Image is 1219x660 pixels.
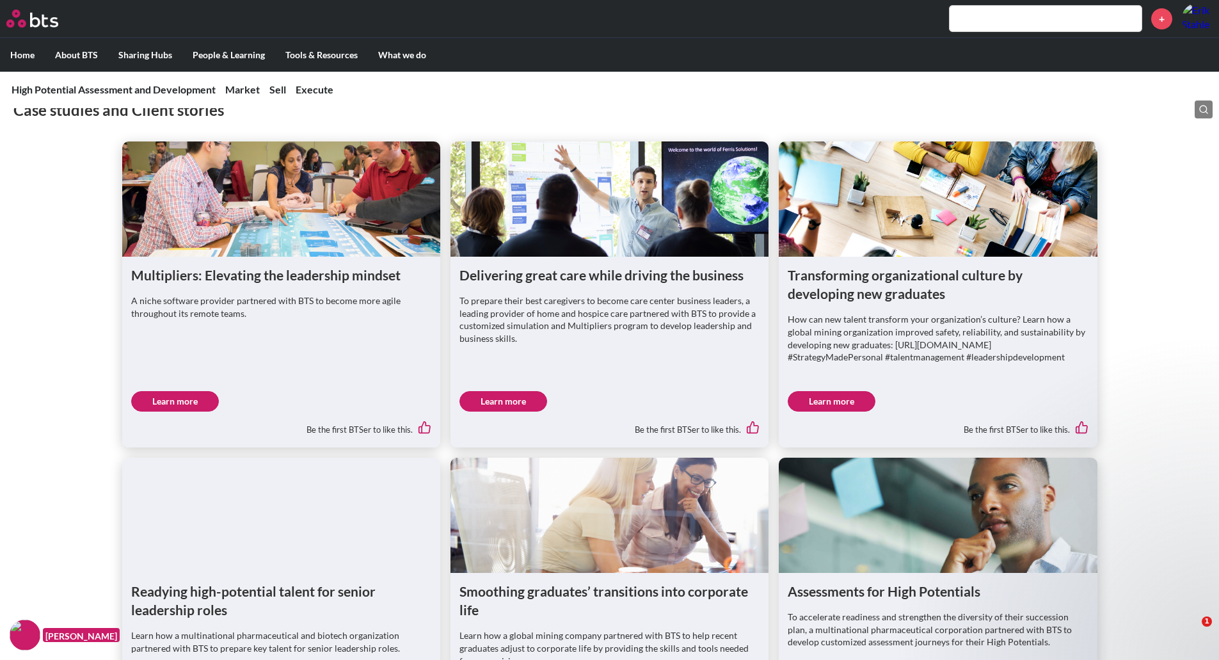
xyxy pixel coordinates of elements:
[131,266,431,284] h1: Multipliers: Elevating the leadership mindset
[459,391,547,412] a: Learn more
[131,629,431,654] p: Learn how a multinational pharmaceutical and biotech organization partnered with BTS to prepare k...
[1175,616,1206,647] iframe: Intercom live chat
[6,10,58,28] img: BTS Logo
[788,611,1088,648] p: To accelerate readiness and strengthen the diversity of their succession plan, a multinational ph...
[1202,616,1212,627] span: 1
[12,83,216,95] a: High Potential Assessment and Development
[182,38,275,72] label: People & Learning
[10,620,40,650] img: F
[963,386,1219,625] iframe: Intercom notifications message
[459,294,760,344] p: To prepare their best caregivers to become care center business leaders, a leading provider of ho...
[788,313,1088,363] p: How can new talent transform your organization’s culture? Learn how a global mining organization ...
[45,38,108,72] label: About BTS
[131,294,431,319] p: A niche software provider partnered with BTS to become more agile throughout its remote teams.
[131,391,219,412] a: Learn more
[296,83,333,95] a: Execute
[368,38,436,72] label: What we do
[1182,3,1213,34] img: Erik Stahle
[131,582,431,620] h1: Readying high-potential talent for senior leadership roles
[269,83,286,95] a: Sell
[225,83,260,95] a: Market
[459,266,760,284] h1: Delivering great care while driving the business
[275,38,368,72] label: Tools & Resources
[788,391,875,412] a: Learn more
[459,412,760,439] div: Be the first BTSer to like this.
[1182,3,1213,34] a: Profile
[43,628,120,643] figcaption: [PERSON_NAME]
[788,412,1088,439] div: Be the first BTSer to like this.
[108,38,182,72] label: Sharing Hubs
[6,10,82,28] a: Go home
[459,582,760,620] h1: Smoothing graduates’ transitions into corporate life
[1151,8,1172,29] a: +
[788,266,1088,303] h1: Transforming organizational culture by developing new graduates
[131,412,431,439] div: Be the first BTSer to like this.
[788,582,1088,600] h1: Assessments for High Potentials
